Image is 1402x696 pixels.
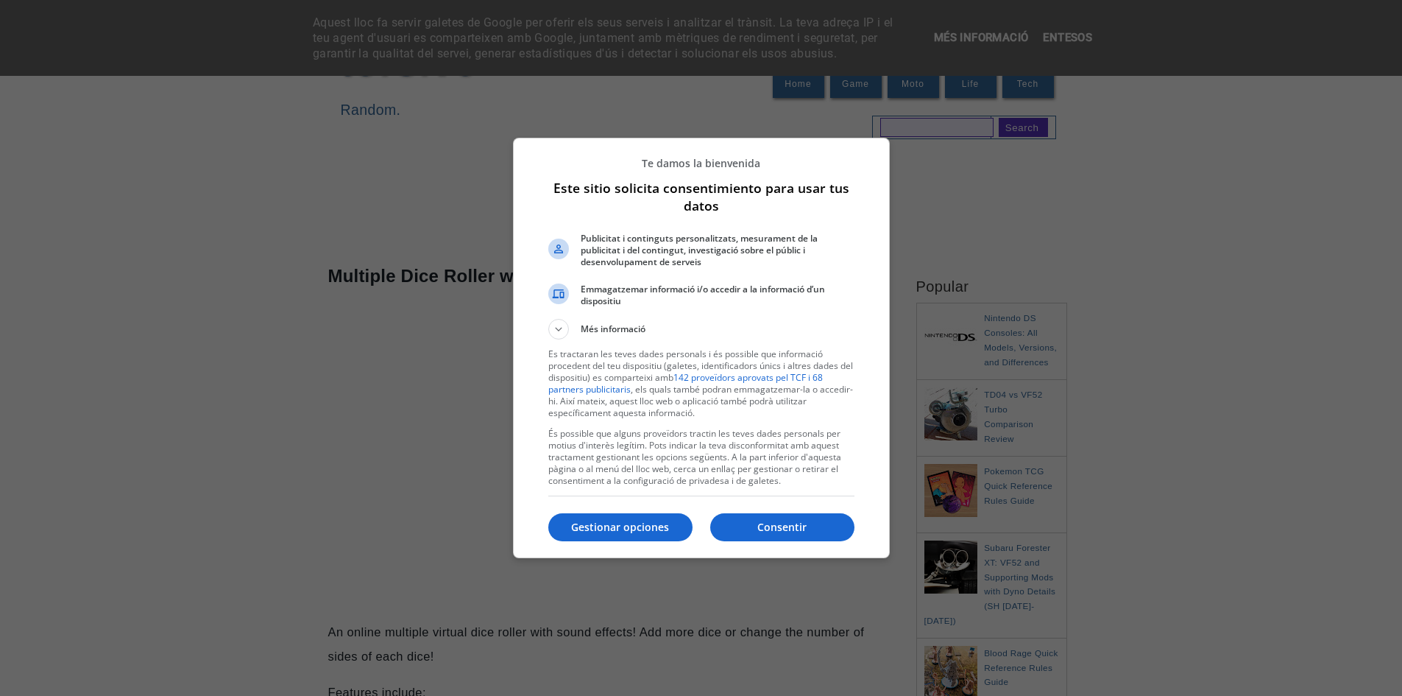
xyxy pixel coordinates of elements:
[710,520,854,535] p: Consentir
[581,233,854,268] span: Publicitat i continguts personalitzats, mesurament de la publicitat i del contingut, investigació...
[581,323,645,340] span: Més informació
[581,284,854,307] span: Emmagatzemar informació i/o accedir a la informació d’un dispositiu
[548,371,823,396] a: 142 proveïdors aprovats pel TCF i 68 partners publicitaris
[548,348,854,419] p: Es tractaran les teves dades personals i és possible que informació procedent del teu dispositiu ...
[548,513,693,541] button: Gestionar opciones
[513,138,890,558] div: Este sitio solicita consentimiento para usar tus datos
[548,179,854,214] h1: Este sitio solicita consentimiento para usar tus datos
[548,428,854,487] p: És possible que alguns proveïdors tractin les teves dades personals per motius d'interès legítim....
[548,156,854,170] p: Te damos la bienvenida
[548,319,854,340] button: Més informació
[710,513,854,541] button: Consentir
[548,520,693,535] p: Gestionar opciones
